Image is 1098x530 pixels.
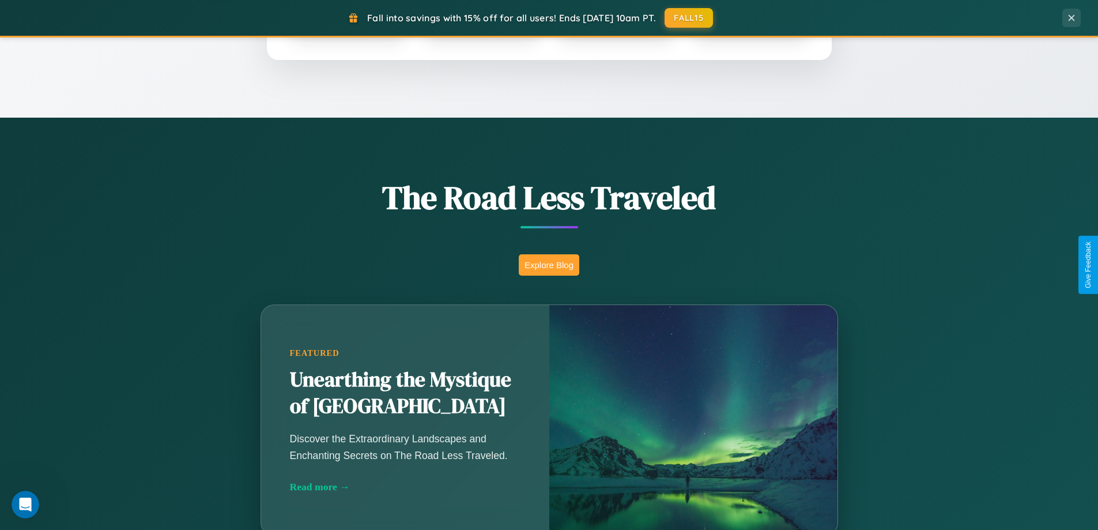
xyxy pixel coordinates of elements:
span: Fall into savings with 15% off for all users! Ends [DATE] 10am PT. [367,12,656,24]
p: Discover the Extraordinary Landscapes and Enchanting Secrets on The Road Less Traveled. [290,431,520,463]
h2: Unearthing the Mystique of [GEOGRAPHIC_DATA] [290,367,520,420]
h1: The Road Less Traveled [203,175,895,220]
div: Read more → [290,481,520,493]
div: Featured [290,348,520,358]
iframe: Intercom live chat [12,491,39,518]
div: Give Feedback [1084,242,1092,288]
button: FALL15 [665,8,713,28]
button: Explore Blog [519,254,579,276]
